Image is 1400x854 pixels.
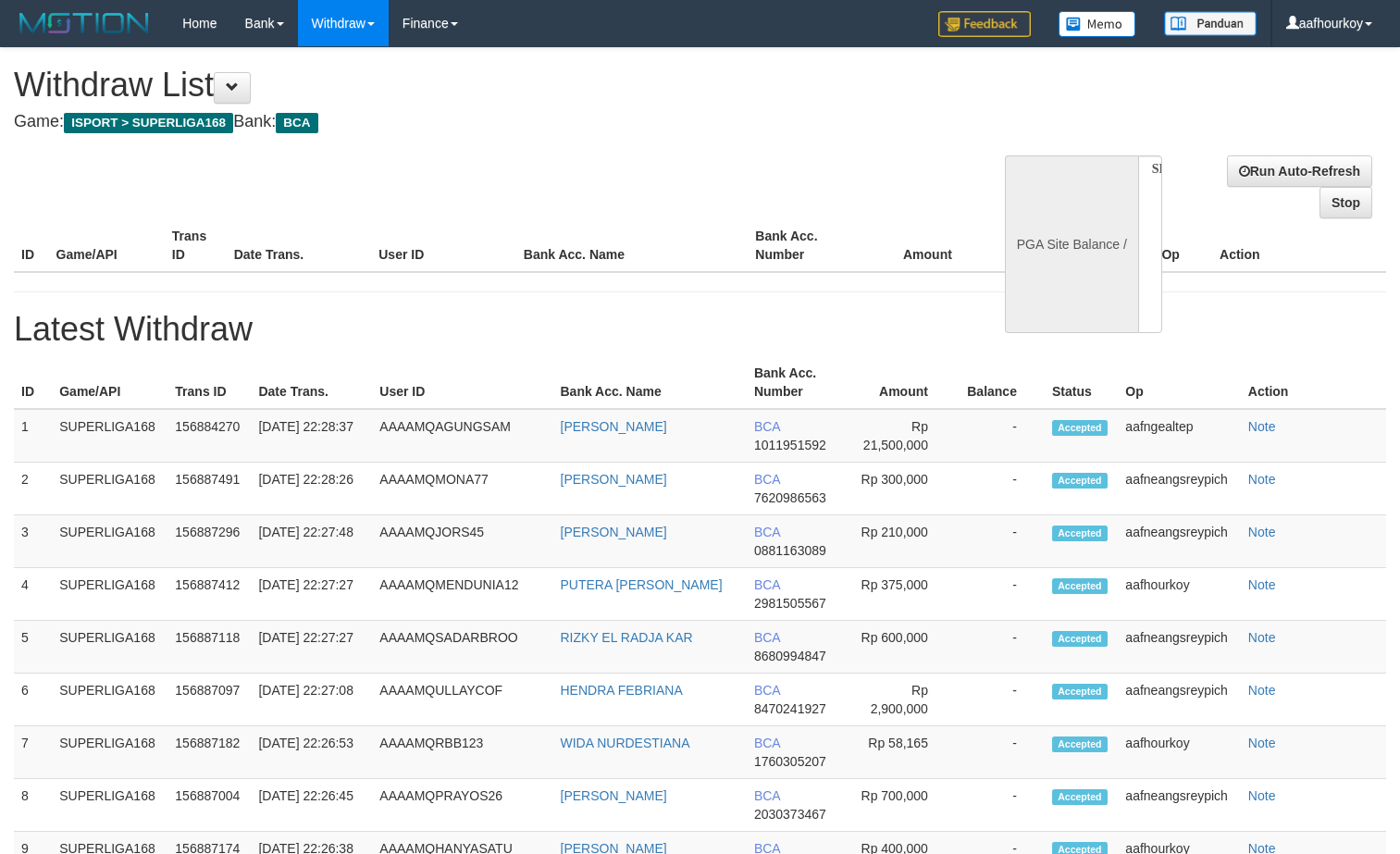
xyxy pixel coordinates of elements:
td: Rp 300,000 [844,463,956,515]
span: BCA [754,525,780,539]
td: AAAAMQMONA77 [372,463,552,515]
td: AAAAMQPRAYOS26 [372,779,552,832]
td: 1 [14,409,52,463]
td: 156887491 [167,463,251,515]
td: 156884270 [167,409,251,463]
th: Action [1212,219,1386,272]
td: SUPERLIGA168 [52,674,167,726]
td: [DATE] 22:27:27 [251,621,372,674]
td: AAAAMQULLAYCOF [372,674,552,726]
span: BCA [754,630,780,645]
a: Note [1248,577,1276,592]
img: panduan.png [1164,11,1257,36]
th: Action [1241,356,1386,409]
td: aafngealtep [1118,409,1240,463]
div: PGA Site Balance / [1005,155,1138,333]
td: Rp 600,000 [844,621,956,674]
td: Rp 2,900,000 [844,674,956,726]
td: 156887296 [167,515,251,568]
a: Note [1248,788,1276,803]
a: HENDRA FEBRIANA [561,683,683,698]
a: Note [1248,419,1276,434]
a: [PERSON_NAME] [561,472,667,487]
span: Accepted [1052,789,1108,805]
td: SUPERLIGA168 [52,726,167,779]
th: Amount [864,219,980,272]
th: Bank Acc. Number [747,356,844,409]
td: - [956,515,1045,568]
th: Op [1118,356,1240,409]
span: ISPORT > SUPERLIGA168 [64,113,233,133]
a: Note [1248,736,1276,750]
th: Bank Acc. Name [553,356,747,409]
td: [DATE] 22:26:45 [251,779,372,832]
span: BCA [276,113,317,133]
span: 1760305207 [754,754,826,769]
h4: Game: Bank: [14,113,915,131]
span: 0881163089 [754,543,826,558]
span: 2981505567 [754,596,826,611]
td: SUPERLIGA168 [52,409,167,463]
td: [DATE] 22:27:27 [251,568,372,621]
a: WIDA NURDESTIANA [561,736,690,750]
th: Game/API [49,219,165,272]
td: SUPERLIGA168 [52,515,167,568]
a: Note [1248,683,1276,698]
td: [DATE] 22:28:26 [251,463,372,515]
span: BCA [754,577,780,592]
td: aafneangsreypich [1118,621,1240,674]
td: 8 [14,779,52,832]
td: 156887118 [167,621,251,674]
td: 156887004 [167,779,251,832]
th: Op [1154,219,1212,272]
td: 7 [14,726,52,779]
th: Amount [844,356,956,409]
td: - [956,726,1045,779]
span: Accepted [1052,684,1108,699]
td: 3 [14,515,52,568]
td: SUPERLIGA168 [52,779,167,832]
td: [DATE] 22:28:37 [251,409,372,463]
td: [DATE] 22:27:08 [251,674,372,726]
td: aafneangsreypich [1118,463,1240,515]
th: Balance [980,219,1086,272]
a: [PERSON_NAME] [561,788,667,803]
td: aafhourkoy [1118,568,1240,621]
th: ID [14,219,49,272]
th: Status [1045,356,1118,409]
td: SUPERLIGA168 [52,463,167,515]
td: - [956,674,1045,726]
a: RIZKY EL RADJA KAR [561,630,693,645]
span: 7620986563 [754,490,826,505]
th: ID [14,356,52,409]
span: Accepted [1052,473,1108,489]
td: aafhourkoy [1118,726,1240,779]
span: Accepted [1052,631,1108,647]
th: Bank Acc. Name [516,219,749,272]
th: Date Trans. [251,356,372,409]
th: Game/API [52,356,167,409]
img: MOTION_logo.png [14,9,155,37]
td: AAAAMQRBB123 [372,726,552,779]
td: 4 [14,568,52,621]
td: Rp 700,000 [844,779,956,832]
td: AAAAMQAGUNGSAM [372,409,552,463]
a: [PERSON_NAME] [561,525,667,539]
span: 2030373467 [754,807,826,822]
a: Note [1248,525,1276,539]
td: aafneangsreypich [1118,674,1240,726]
span: 8470241927 [754,701,826,716]
th: Date Trans. [227,219,372,272]
th: Bank Acc. Number [748,219,863,272]
td: - [956,621,1045,674]
td: AAAAMQJORS45 [372,515,552,568]
td: Rp 210,000 [844,515,956,568]
span: Accepted [1052,736,1108,752]
td: - [956,409,1045,463]
td: [DATE] 22:26:53 [251,726,372,779]
h1: Latest Withdraw [14,311,1386,348]
span: BCA [754,419,780,434]
td: 2 [14,463,52,515]
span: 1011951592 [754,438,826,452]
span: Accepted [1052,578,1108,594]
